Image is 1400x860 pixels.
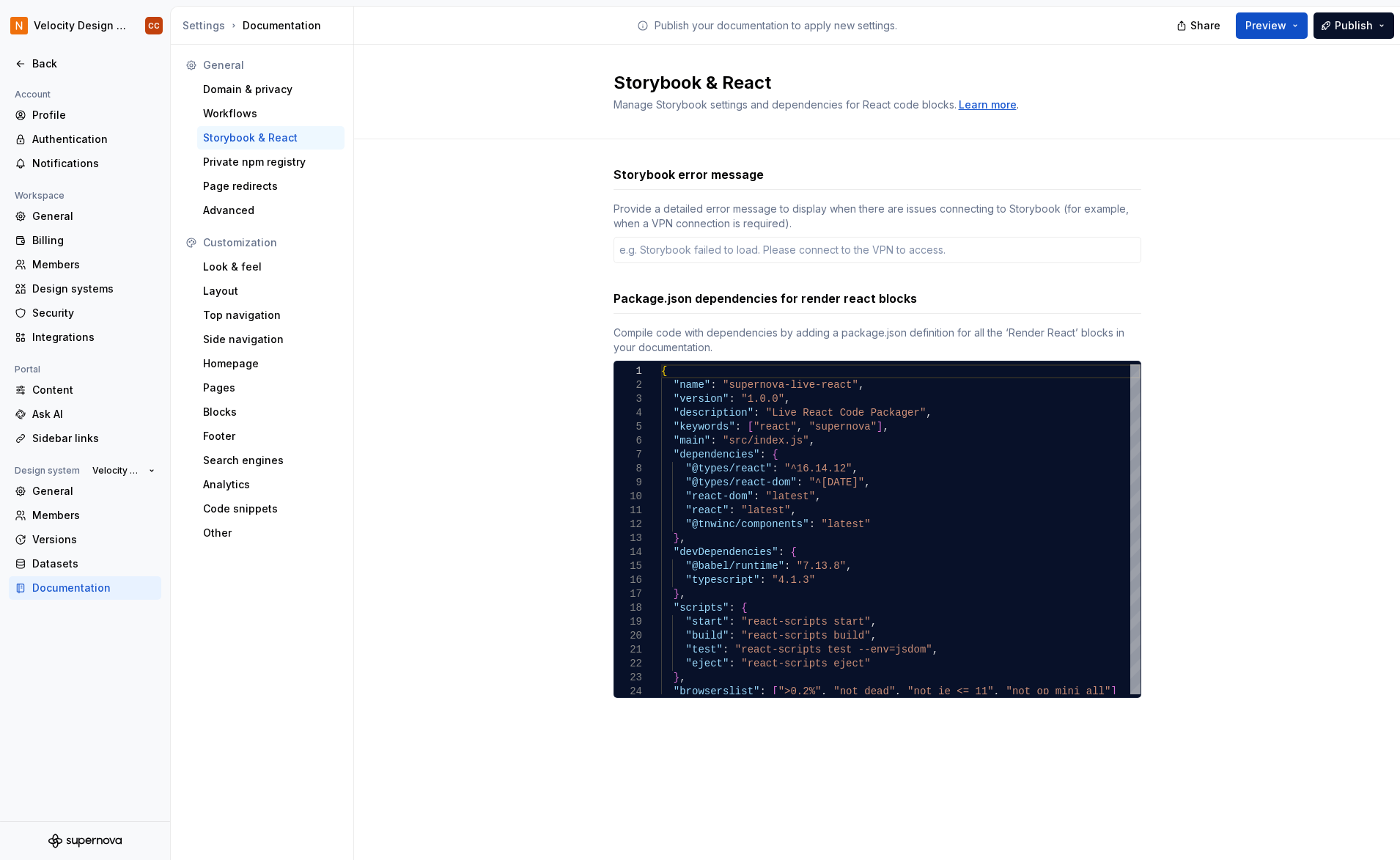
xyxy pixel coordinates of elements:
[614,671,642,685] div: 23
[9,86,56,103] div: Account
[685,518,808,530] span: "@tnwinc/components"
[784,393,790,405] span: ,
[9,205,161,228] a: General
[729,393,734,405] span: :
[9,378,161,402] a: Content
[685,616,729,628] span: "start"
[32,581,155,595] div: Documentation
[1006,686,1110,697] span: "not op_mini all"
[772,463,778,474] span: :
[796,477,802,488] span: :
[741,602,747,614] span: {
[685,477,796,488] span: "@types/react-dom"
[729,616,734,628] span: :
[614,378,642,392] div: 2
[614,685,642,699] div: 24
[203,526,339,540] div: Other
[3,10,167,42] button: Velocity Design System by NAVEXCC
[32,306,155,320] div: Security
[197,174,345,198] a: Page redirects
[734,421,740,433] span: :
[32,556,155,571] div: Datasets
[729,630,734,642] span: :
[1245,18,1286,33] span: Preview
[1169,12,1230,39] button: Share
[710,435,716,446] span: :
[614,504,642,518] div: 11
[32,156,155,171] div: Notifications
[614,601,642,615] div: 18
[203,82,339,97] div: Domain & privacy
[9,427,161,450] a: Sidebar links
[870,616,876,628] span: ,
[673,393,729,405] span: "version"
[614,615,642,629] div: 19
[959,98,1017,112] a: Learn more
[679,588,685,600] span: ,
[614,71,1124,95] h2: Storybook & React
[148,20,160,32] div: CC
[9,528,161,551] a: Versions
[685,504,729,516] span: "react"
[614,573,642,587] div: 16
[203,356,339,371] div: Homepage
[197,102,345,125] a: Workflows
[614,406,642,420] div: 4
[790,504,796,516] span: ,
[32,233,155,248] div: Billing
[9,52,161,76] a: Back
[907,686,994,697] span: "not ie <= 11"
[614,629,642,643] div: 20
[790,546,796,558] span: {
[203,405,339,419] div: Blocks
[673,672,679,683] span: }
[877,421,883,433] span: ]
[673,602,729,614] span: "scripts"
[864,477,870,488] span: ,
[32,484,155,499] div: General
[895,686,901,697] span: ,
[9,187,70,205] div: Workspace
[197,279,345,303] a: Layout
[9,504,161,527] a: Members
[754,490,759,502] span: :
[32,257,155,272] div: Members
[673,588,679,600] span: }
[203,260,339,274] div: Look & feel
[32,532,155,547] div: Versions
[679,672,685,683] span: ,
[32,56,155,71] div: Back
[203,106,339,121] div: Workflows
[673,379,710,391] span: "name"
[197,78,345,101] a: Domain & privacy
[858,379,863,391] span: ,
[203,284,339,298] div: Layout
[734,644,932,655] span: "react-scripts test --env=jsdom"
[9,229,161,252] a: Billing
[32,330,155,345] div: Integrations
[710,379,716,391] span: :
[741,630,870,642] span: "react-scripts build"
[759,686,765,697] span: :
[614,490,642,504] div: 10
[741,393,784,405] span: "1.0.0"
[821,686,827,697] span: ,
[9,326,161,349] a: Integrations
[614,420,642,434] div: 5
[685,574,759,586] span: "typescript"
[614,545,642,559] div: 14
[614,434,642,448] div: 6
[679,532,685,544] span: ,
[1110,686,1116,697] span: ]
[614,476,642,490] div: 9
[197,199,345,222] a: Advanced
[183,18,225,33] div: Settings
[34,18,128,33] div: Velocity Design System by NAVEX
[9,152,161,175] a: Notifications
[183,18,347,33] div: Documentation
[1190,18,1220,33] span: Share
[759,574,765,586] span: :
[197,521,345,545] a: Other
[614,98,957,111] span: Manage Storybook settings and dependencies for React code blocks.
[614,462,642,476] div: 8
